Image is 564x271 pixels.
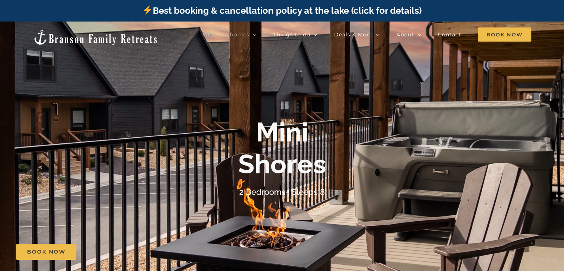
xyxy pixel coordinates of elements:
[142,5,421,16] a: Best booking & cancellation policy at the lake (click for details)
[396,32,414,37] span: About
[239,187,325,197] h4: 2 Bedrooms | Sleeps 8
[438,27,461,42] a: Contact
[143,6,152,14] img: ⚡️
[396,27,421,42] a: About
[16,244,76,260] a: Book Now
[238,116,326,180] b: Mini Shores
[33,29,158,46] img: Branson Family Retreats Logo
[334,32,373,37] span: Deals & More
[202,32,250,37] span: Vacation homes
[478,27,531,42] span: Book Now
[334,27,380,42] a: Deals & More
[273,27,317,42] a: Things to do
[438,32,461,37] span: Contact
[202,27,531,42] nav: Main Menu
[202,27,257,42] a: Vacation homes
[27,249,66,255] span: Book Now
[273,32,310,37] span: Things to do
